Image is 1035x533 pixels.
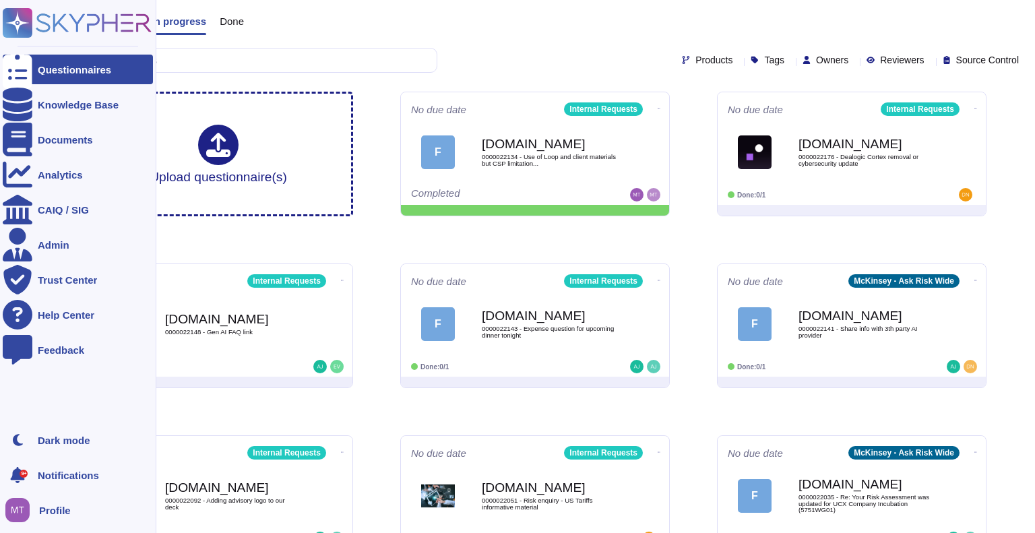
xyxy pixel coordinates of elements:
[165,313,300,325] b: [DOMAIN_NAME]
[165,329,300,336] span: 0000022148 - Gen AI FAQ link
[798,309,933,322] b: [DOMAIN_NAME]
[411,276,466,286] span: No due date
[421,135,455,169] div: F
[411,448,466,458] span: No due date
[728,104,783,115] span: No due date
[150,125,287,183] div: Upload questionnaire(s)
[421,307,455,341] div: F
[20,470,28,478] div: 9+
[3,195,153,224] a: CAIQ / SIG
[165,497,300,510] span: 0000022092 - Adding advisory logo to our deck
[482,137,617,150] b: [DOMAIN_NAME]
[848,274,960,288] div: McKinsey - Ask Risk Wide
[738,479,772,513] div: F
[482,481,617,494] b: [DOMAIN_NAME]
[38,100,119,110] div: Knowledge Base
[3,90,153,119] a: Knowledge Base
[151,16,206,26] span: In progress
[695,55,732,65] span: Products
[3,300,153,330] a: Help Center
[247,274,326,288] div: Internal Requests
[165,481,300,494] b: [DOMAIN_NAME]
[39,505,71,515] span: Profile
[647,360,660,373] img: user
[564,446,643,460] div: Internal Requests
[964,360,977,373] img: user
[798,137,933,150] b: [DOMAIN_NAME]
[880,55,924,65] span: Reviewers
[38,470,99,480] span: Notifications
[3,495,39,525] button: user
[247,446,326,460] div: Internal Requests
[420,363,449,371] span: Done: 0/1
[816,55,848,65] span: Owners
[38,310,94,320] div: Help Center
[3,55,153,84] a: Questionnaires
[411,104,466,115] span: No due date
[848,446,960,460] div: McKinsey - Ask Risk Wide
[421,479,455,513] img: Logo
[564,102,643,116] div: Internal Requests
[764,55,784,65] span: Tags
[38,170,83,180] div: Analytics
[38,240,69,250] div: Admin
[53,49,437,72] input: Search by keywords
[798,325,933,338] span: 0000022141 - Share info with 3th party AI provider
[737,363,765,371] span: Done: 0/1
[798,154,933,166] span: 0000022176 - Dealogic Cortex removal or cybersecurity update
[38,275,97,285] div: Trust Center
[482,309,617,322] b: [DOMAIN_NAME]
[38,135,93,145] div: Documents
[881,102,960,116] div: Internal Requests
[220,16,244,26] span: Done
[728,448,783,458] span: No due date
[630,360,644,373] img: user
[647,188,660,201] img: user
[330,360,344,373] img: user
[38,345,84,355] div: Feedback
[947,360,960,373] img: user
[3,125,153,154] a: Documents
[3,335,153,365] a: Feedback
[564,274,643,288] div: Internal Requests
[798,494,933,513] span: 0000022035 - Re: Your Risk Assessment was updated for UCX Company Incubation (5751WG01)
[738,135,772,169] img: Logo
[956,55,1019,65] span: Source Control
[959,188,972,201] img: user
[3,265,153,294] a: Trust Center
[38,65,111,75] div: Questionnaires
[3,230,153,259] a: Admin
[798,478,933,491] b: [DOMAIN_NAME]
[630,188,644,201] img: user
[482,497,617,510] span: 0000022051 - Risk enquiry - US Tariffs informative material
[38,205,89,215] div: CAIQ / SIG
[313,360,327,373] img: user
[5,498,30,522] img: user
[737,191,765,199] span: Done: 0/1
[482,325,617,338] span: 0000022143 - Expense question for upcoming dinner tonight
[738,307,772,341] div: F
[728,276,783,286] span: No due date
[3,160,153,189] a: Analytics
[38,435,90,445] div: Dark mode
[482,154,617,166] span: 0000022134 - Use of Loop and client materials but CSP limitation...
[411,188,576,201] div: Completed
